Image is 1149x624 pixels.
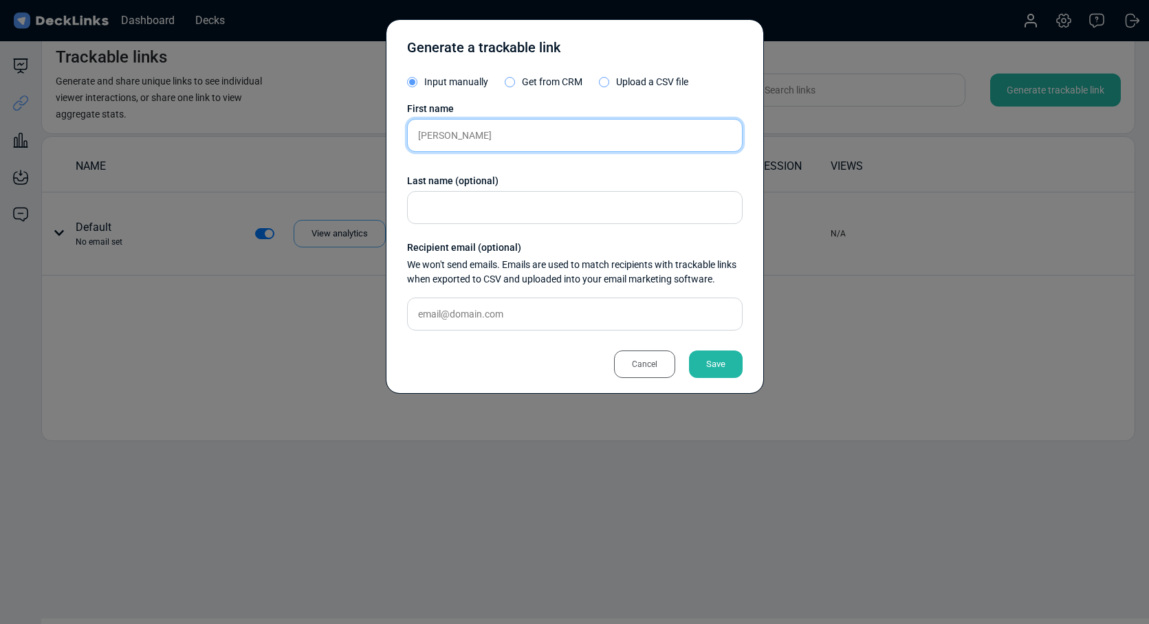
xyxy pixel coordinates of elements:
[522,76,582,87] span: Get from CRM
[614,350,675,378] div: Cancel
[407,298,743,331] input: email@domain.com
[407,37,560,65] div: Generate a trackable link
[616,76,688,87] span: Upload a CSV file
[407,241,743,255] div: Recipient email (optional)
[407,174,743,188] div: Last name (optional)
[407,102,743,116] div: First name
[424,76,488,87] span: Input manually
[407,258,743,287] div: We won't send emails. Emails are used to match recipients with trackable links when exported to C...
[689,350,743,378] div: Save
